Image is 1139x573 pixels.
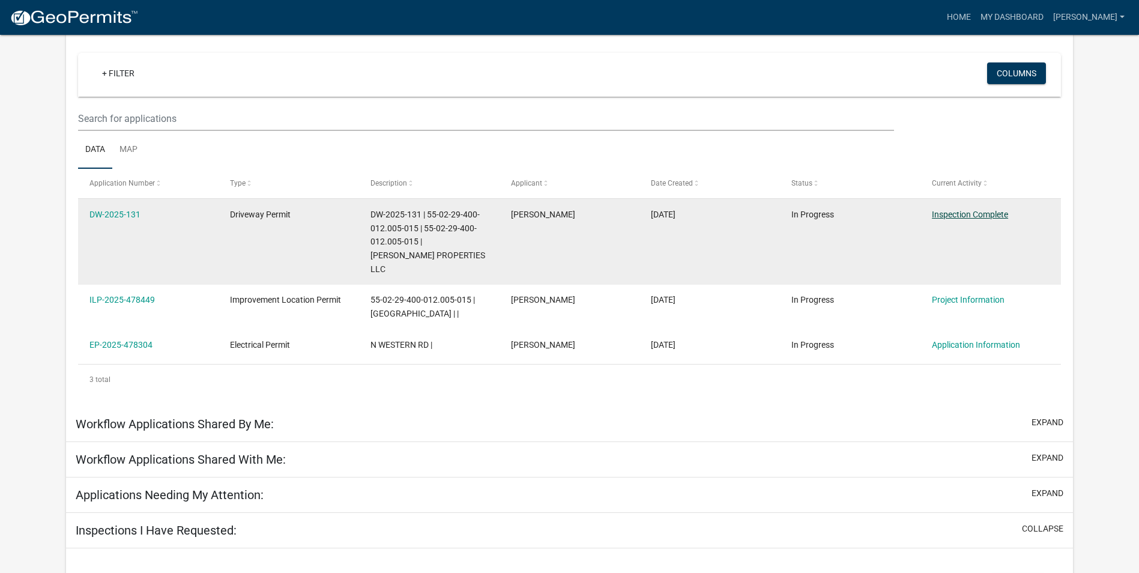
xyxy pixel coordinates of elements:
span: Owen Linthicum [511,295,575,305]
div: collapse [66,31,1073,406]
a: ILP-2025-478449 [89,295,155,305]
a: DW-2025-131 [89,210,140,219]
span: Application Number [89,179,155,187]
a: My Dashboard [976,6,1048,29]
datatable-header-cell: Description [359,169,500,198]
datatable-header-cell: Status [780,169,920,198]
a: Project Information [932,295,1005,305]
button: Columns [987,62,1046,84]
span: Type [230,179,246,187]
span: Description [370,179,407,187]
span: Driveway Permit [230,210,291,219]
span: Date Created [651,179,693,187]
input: Search for applications [78,106,894,131]
a: Map [112,131,145,169]
button: collapse [1022,523,1063,535]
span: Status [791,179,812,187]
button: expand [1032,452,1063,464]
span: Electrical Permit [230,340,290,350]
span: 09/15/2025 [651,210,675,219]
span: DW-2025-131 | 55-02-29-400-012.005-015 | 55-02-29-400-012.005-015 | HAGGARD PROPERTIES LLC [370,210,485,274]
datatable-header-cell: Application Number [78,169,219,198]
span: Current Activity [932,179,982,187]
datatable-header-cell: Date Created [639,169,780,198]
h5: Workflow Applications Shared By Me: [76,417,274,431]
span: In Progress [791,295,834,305]
span: 55-02-29-400-012.005-015 | N WESTERN RD | | [370,295,475,318]
h5: Workflow Applications Shared With Me: [76,452,286,467]
span: N WESTERN RD | [370,340,432,350]
a: Application Information [932,340,1020,350]
h5: Inspections I Have Requested: [76,523,237,538]
span: 09/15/2025 [651,295,675,305]
datatable-header-cell: Type [219,169,359,198]
datatable-header-cell: Applicant [499,169,639,198]
datatable-header-cell: Current Activity [920,169,1061,198]
span: In Progress [791,210,834,219]
a: Inspection Complete [932,210,1008,219]
div: 3 total [78,365,1061,395]
span: Applicant [511,179,542,187]
a: + Filter [92,62,144,84]
a: [PERSON_NAME] [1048,6,1129,29]
span: 09/15/2025 [651,340,675,350]
h5: Applications Needing My Attention: [76,488,264,502]
a: Home [942,6,976,29]
button: expand [1032,487,1063,500]
a: Data [78,131,112,169]
span: Owen Linthicum [511,210,575,219]
a: EP-2025-478304 [89,340,153,350]
span: In Progress [791,340,834,350]
span: Improvement Location Permit [230,295,341,305]
button: expand [1032,416,1063,429]
span: Owen Linthicum [511,340,575,350]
